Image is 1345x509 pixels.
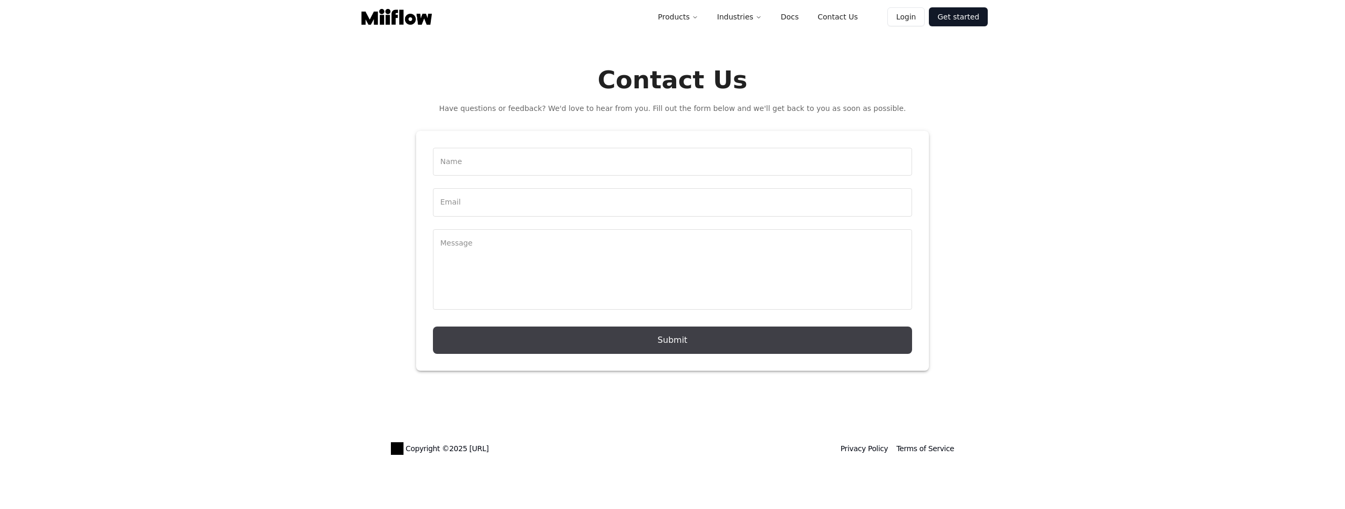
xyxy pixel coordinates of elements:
a: Privacy Policy [841,444,888,453]
p: Have questions or feedback? We'd love to hear from you. Fill out the form below and we'll get bac... [416,103,929,114]
nav: Main [649,6,866,27]
img: Logo [391,442,403,455]
button: Products [649,6,706,27]
button: Industries [709,6,770,27]
a: [URL] [469,443,489,454]
span: Copyright © 2025 [391,442,489,455]
a: Terms of Service [896,444,954,453]
a: Login [887,7,925,26]
a: Get started [929,7,988,26]
button: Submit [433,327,912,354]
a: Contact Us [809,6,866,27]
img: Logo [361,9,432,25]
a: Docs [772,6,807,27]
a: Logo [357,9,436,25]
h2: Contact Us [416,65,929,95]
